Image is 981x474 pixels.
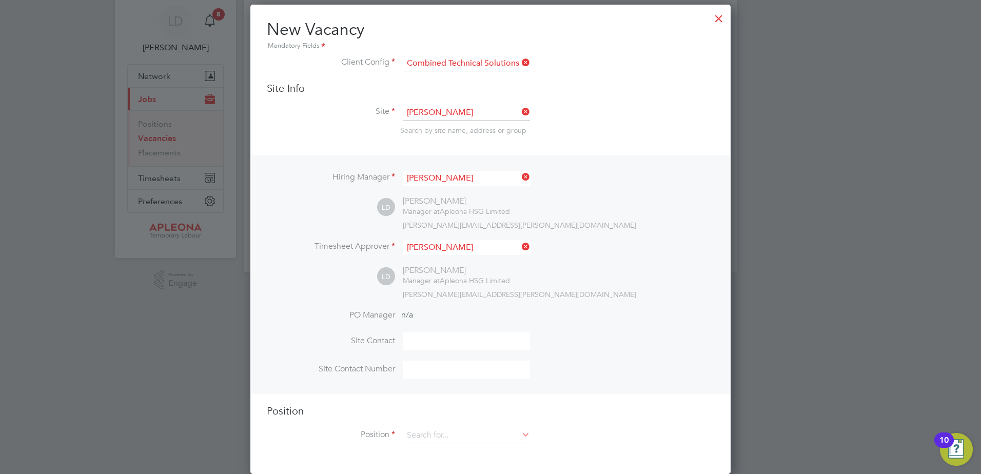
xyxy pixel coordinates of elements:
h2: New Vacancy [267,19,714,52]
span: n/a [401,310,413,320]
div: 10 [939,440,949,453]
input: Search for... [403,240,530,255]
div: Mandatory Fields [267,41,714,52]
span: LD [377,199,395,216]
label: Position [267,429,395,440]
div: Apleona HSG Limited [403,207,510,216]
label: Site [267,106,395,117]
label: Timesheet Approver [267,241,395,252]
span: Manager at [403,207,440,216]
input: Search for... [403,428,530,443]
div: [PERSON_NAME] [403,196,510,207]
h3: Position [267,404,714,418]
span: [PERSON_NAME][EMAIL_ADDRESS][PERSON_NAME][DOMAIN_NAME] [403,290,636,299]
h3: Site Info [267,82,714,95]
div: Apleona HSG Limited [403,276,510,285]
input: Search for... [403,105,530,121]
button: Open Resource Center, 10 new notifications [940,433,973,466]
label: Site Contact Number [267,364,395,374]
span: [PERSON_NAME][EMAIL_ADDRESS][PERSON_NAME][DOMAIN_NAME] [403,221,636,230]
input: Search for... [403,56,530,71]
label: Client Config [267,57,395,68]
div: [PERSON_NAME] [403,265,510,276]
span: Search by site name, address or group [400,126,526,135]
span: Manager at [403,276,440,285]
label: Hiring Manager [267,172,395,183]
label: PO Manager [267,310,395,321]
input: Search for... [403,171,530,186]
span: LD [377,268,395,286]
label: Site Contact [267,335,395,346]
